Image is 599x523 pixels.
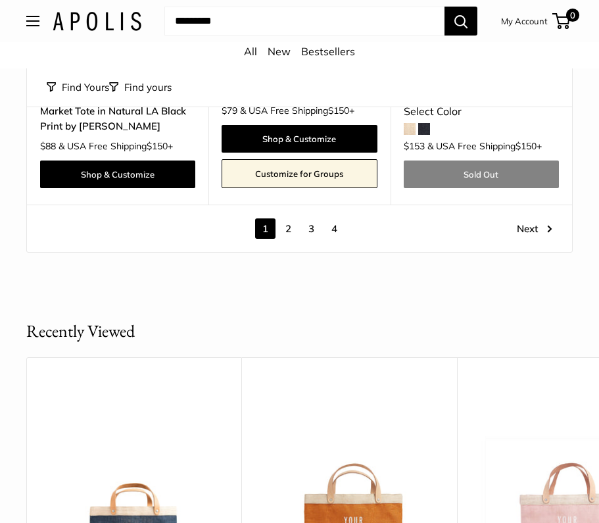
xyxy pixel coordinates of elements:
a: All [244,45,257,58]
button: Find Yours [47,78,109,97]
img: Apolis [53,12,141,31]
a: Market Tote in Natural LA Black Print by [PERSON_NAME] [40,103,195,134]
button: Open menu [26,16,39,26]
div: Select Color [404,102,559,122]
a: Shop & Customize [222,125,377,153]
span: $79 [222,105,237,116]
span: $88 [40,140,56,152]
span: 0 [566,9,579,22]
h2: Recently Viewed [26,318,135,344]
a: Customize for Groups [222,159,377,188]
button: Filter collection [109,78,172,97]
span: 1 [255,218,276,239]
a: 3 [301,218,322,239]
span: & USA Free Shipping + [427,141,542,151]
span: & USA Free Shipping + [240,106,354,115]
span: & USA Free Shipping + [59,141,173,151]
a: Shop & Customize [40,161,195,188]
span: $150 [147,140,168,152]
span: $150 [515,140,537,152]
a: My Account [501,13,548,29]
a: 4 [324,218,345,239]
a: 0 [554,13,570,29]
button: Search [444,7,477,36]
span: $153 [404,140,425,152]
a: Bestsellers [301,45,355,58]
a: Sold Out [404,161,559,188]
a: 2 [278,218,299,239]
span: $150 [328,105,349,116]
a: Next [517,218,552,239]
input: Search... [164,7,444,36]
a: New [268,45,291,58]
